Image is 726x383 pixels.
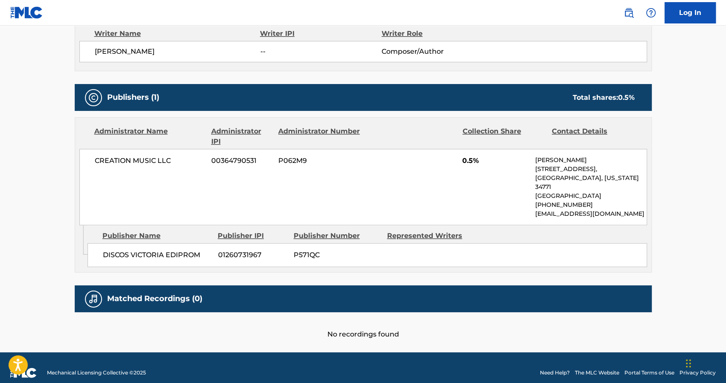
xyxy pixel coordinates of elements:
div: Administrator Number [278,126,361,147]
p: [PERSON_NAME] [535,156,646,165]
span: P571QC [294,250,381,260]
a: Portal Terms of Use [624,369,674,377]
h5: Matched Recordings (0) [107,294,202,304]
div: Writer Role [382,29,492,39]
span: P062M9 [278,156,361,166]
a: Privacy Policy [679,369,716,377]
div: Contact Details [552,126,635,147]
p: [PHONE_NUMBER] [535,200,646,209]
div: Drag [686,351,691,376]
a: The MLC Website [575,369,619,377]
div: Writer IPI [260,29,382,39]
a: Public Search [620,4,637,21]
img: logo [10,368,37,378]
div: Represented Writers [387,231,474,241]
p: [STREET_ADDRESS], [535,165,646,174]
img: Publishers [88,93,99,103]
iframe: Chat Widget [683,342,726,383]
div: Writer Name [94,29,260,39]
span: 0.5 % [618,93,635,102]
p: [GEOGRAPHIC_DATA], [US_STATE] 34771 [535,174,646,191]
span: CREATION MUSIC LLC [95,156,205,166]
div: Administrator Name [94,126,205,147]
div: Publisher Name [102,231,211,241]
span: DISCOS VICTORIA EDIPROM [103,250,212,260]
span: Composer/Author [382,46,492,57]
span: 0.5% [462,156,528,166]
img: MLC Logo [10,6,43,19]
img: search [624,8,634,18]
div: No recordings found [75,312,652,339]
p: [EMAIL_ADDRESS][DOMAIN_NAME] [535,209,646,218]
span: Mechanical Licensing Collective © 2025 [47,369,146,377]
span: -- [260,46,381,57]
span: [PERSON_NAME] [95,46,260,57]
div: Collection Share [462,126,545,147]
img: Matched Recordings [88,294,99,304]
a: Log In [665,2,716,23]
div: Publisher Number [294,231,381,241]
div: Total shares: [573,93,635,103]
a: Need Help? [540,369,570,377]
div: Publisher IPI [218,231,287,241]
span: 01260731967 [218,250,287,260]
img: help [646,8,656,18]
span: 00364790531 [211,156,272,166]
div: Administrator IPI [211,126,272,147]
p: [GEOGRAPHIC_DATA] [535,191,646,200]
div: Help [642,4,659,21]
h5: Publishers (1) [107,93,159,102]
